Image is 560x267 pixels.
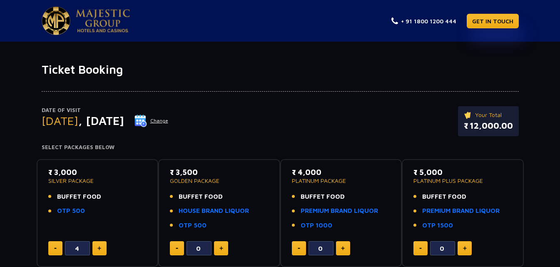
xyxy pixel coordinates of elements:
[391,17,456,25] a: + 91 1800 1200 444
[467,14,519,28] a: GET IN TOUCH
[48,178,147,184] p: SILVER PACKAGE
[292,178,391,184] p: PLATINUM PACKAGE
[134,114,169,127] button: Change
[301,221,332,230] a: OTP 1000
[464,120,513,132] p: ₹ 12,000.00
[219,246,223,250] img: plus
[57,206,85,216] a: OTP 500
[464,110,513,120] p: Your Total
[48,167,147,178] p: ₹ 3,000
[78,114,124,127] span: , [DATE]
[301,192,345,202] span: BUFFET FOOD
[170,167,269,178] p: ₹ 3,500
[422,206,500,216] a: PREMIUM BRAND LIQUOR
[292,167,391,178] p: ₹ 4,000
[464,110,473,120] img: ticket
[298,248,300,249] img: minus
[176,248,178,249] img: minus
[57,192,101,202] span: BUFFET FOOD
[413,167,512,178] p: ₹ 5,000
[419,248,422,249] img: minus
[179,206,249,216] a: HOUSE BRAND LIQUOR
[42,106,169,115] p: Date of Visit
[42,114,78,127] span: [DATE]
[341,246,345,250] img: plus
[54,248,57,249] img: minus
[179,192,223,202] span: BUFFET FOOD
[422,192,466,202] span: BUFFET FOOD
[422,221,453,230] a: OTP 1500
[97,246,101,250] img: plus
[42,62,519,77] h1: Ticket Booking
[42,144,519,151] h4: Select Packages Below
[463,246,467,250] img: plus
[301,206,378,216] a: PREMIUM BRAND LIQUOR
[179,221,207,230] a: OTP 500
[76,9,130,32] img: Majestic Pride
[413,178,512,184] p: PLATINUM PLUS PACKAGE
[42,7,70,35] img: Majestic Pride
[170,178,269,184] p: GOLDEN PACKAGE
